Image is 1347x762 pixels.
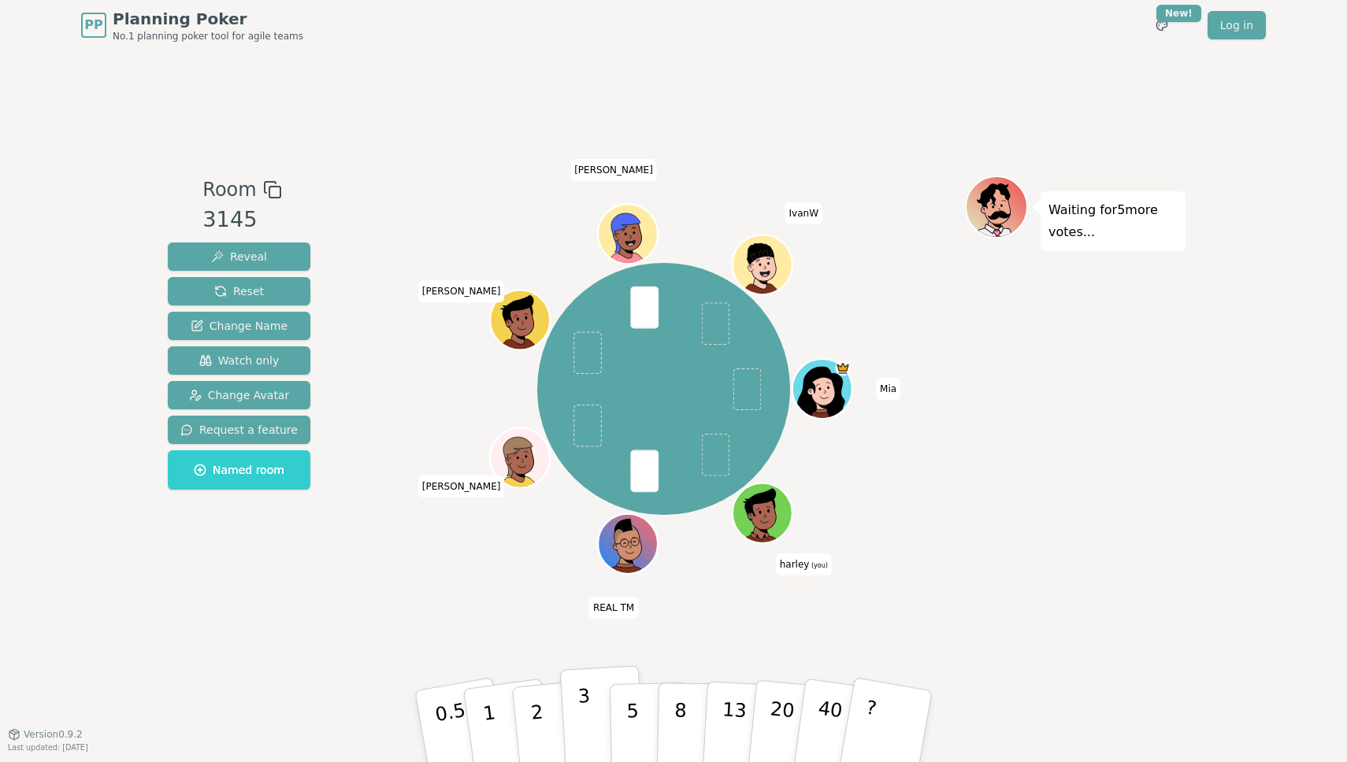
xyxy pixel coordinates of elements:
span: Click to change your name [785,202,822,224]
button: Change Avatar [168,381,310,409]
button: Click to change your avatar [735,485,791,541]
div: New! [1156,5,1201,22]
span: Mia is the host [836,361,851,375]
button: Version0.9.2 [8,728,83,741]
span: Room [202,176,256,204]
a: PPPlanning PokerNo.1 planning poker tool for agile teams [81,8,303,43]
button: New! [1148,11,1176,39]
button: Change Name [168,312,310,340]
span: Click to change your name [589,597,638,619]
span: Click to change your name [418,475,505,498]
span: Reveal [211,249,267,264]
span: Change Avatar [189,387,290,403]
button: Reset [168,277,310,305]
button: Watch only [168,346,310,375]
span: No.1 planning poker tool for agile teams [113,30,303,43]
button: Named room [168,450,310,490]
span: Click to change your name [418,280,505,302]
span: PP [84,16,102,35]
button: Request a feature [168,416,310,444]
span: Change Name [191,318,288,334]
span: Version 0.9.2 [24,728,83,741]
span: Click to change your name [876,378,900,400]
p: Waiting for 5 more votes... [1048,199,1178,243]
div: 3145 [202,204,281,236]
span: Request a feature [180,422,298,438]
span: Click to change your name [570,159,657,181]
span: (you) [809,562,828,569]
span: Named room [194,462,284,478]
span: Last updated: [DATE] [8,743,88,752]
span: Click to change your name [776,553,832,575]
button: Reveal [168,242,310,271]
a: Log in [1208,11,1266,39]
span: Reset [214,283,264,299]
span: Watch only [199,353,280,368]
span: Planning Poker [113,8,303,30]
